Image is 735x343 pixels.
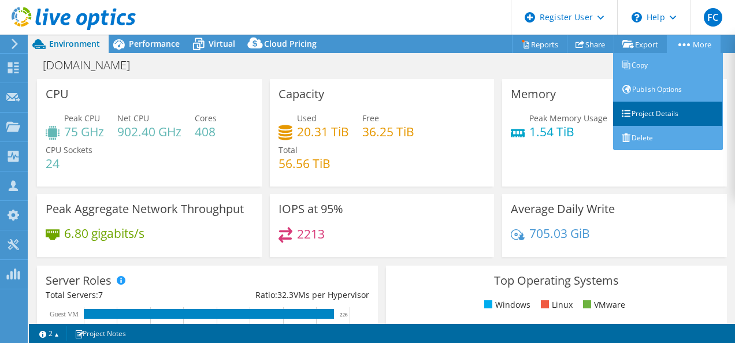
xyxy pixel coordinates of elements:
h3: CPU [46,88,69,100]
span: FC [704,8,722,27]
h1: [DOMAIN_NAME] [38,59,148,72]
h3: Server Roles [46,274,112,287]
span: Environment [49,38,100,49]
h3: Top Operating Systems [395,274,718,287]
h4: 705.03 GiB [529,227,590,240]
span: 7 [98,289,103,300]
h4: 1.54 TiB [529,125,607,138]
div: Total Servers: [46,289,207,301]
a: Reports [512,35,567,53]
span: Used [297,113,317,124]
a: Publish Options [613,77,723,102]
span: CPU Sockets [46,144,92,155]
h3: Average Daily Write [511,203,615,215]
span: Net CPU [117,113,149,124]
span: 32.3 [277,289,294,300]
span: Total [279,144,298,155]
li: VMware [580,299,625,311]
h3: Capacity [279,88,324,100]
div: Ratio: VMs per Hypervisor [207,289,369,301]
a: Copy [613,53,723,77]
a: Export [614,35,667,53]
span: Peak CPU [64,113,100,124]
h4: 408 [195,125,217,138]
a: Project Details [613,102,723,126]
h4: 36.25 TiB [362,125,414,138]
h4: 6.80 gigabits/s [64,227,144,240]
span: Free [362,113,379,124]
span: Performance [129,38,180,49]
h3: IOPS at 95% [279,203,343,215]
a: More [667,35,721,53]
a: Delete [613,126,723,150]
a: Share [567,35,614,53]
h4: 24 [46,157,92,170]
text: 226 [340,312,348,318]
h4: 20.31 TiB [297,125,349,138]
h3: Memory [511,88,556,100]
svg: \n [632,12,642,23]
h3: Peak Aggregate Network Throughput [46,203,244,215]
a: 2 [31,326,67,341]
h4: 2213 [297,228,325,240]
span: Cloud Pricing [264,38,317,49]
a: Project Notes [66,326,134,341]
text: Guest VM [50,310,79,318]
span: Cores [195,113,217,124]
h4: 75 GHz [64,125,104,138]
li: Windows [481,299,530,311]
h4: 902.40 GHz [117,125,181,138]
span: Virtual [209,38,235,49]
span: Peak Memory Usage [529,113,607,124]
h4: 56.56 TiB [279,157,331,170]
li: Linux [538,299,573,311]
